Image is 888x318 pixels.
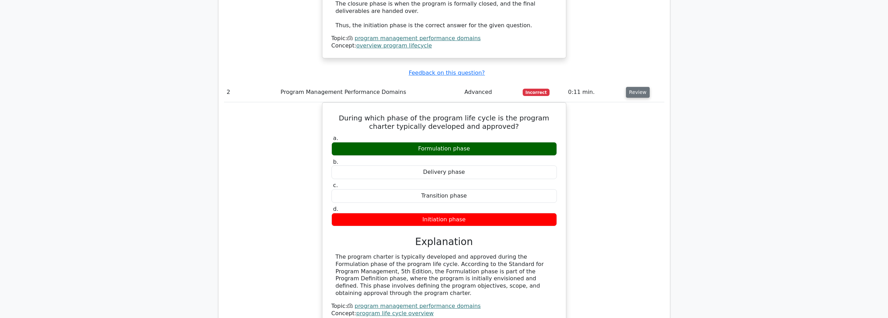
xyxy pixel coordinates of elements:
[565,82,623,102] td: 0:11 min.
[333,158,338,165] span: b.
[336,253,553,297] div: The program charter is typically developed and approved during the Formulation phase of the progr...
[331,142,557,156] div: Formulation phase
[626,87,650,98] button: Review
[331,310,557,317] div: Concept:
[333,182,338,188] span: c.
[331,303,557,310] div: Topic:
[224,82,278,102] td: 2
[278,82,462,102] td: Program Management Performance Domains
[356,42,432,49] a: overview program lifecycle
[462,82,520,102] td: Advanced
[356,310,434,317] a: program life cycle overview
[331,42,557,50] div: Concept:
[331,114,558,131] h5: During which phase of the program life cycle is the program charter typically developed and appro...
[355,35,480,42] a: program management performance domains
[523,89,550,96] span: Incorrect
[331,165,557,179] div: Delivery phase
[331,213,557,227] div: Initiation phase
[333,206,338,212] span: d.
[409,69,485,76] a: Feedback on this question?
[355,303,480,309] a: program management performance domains
[333,135,338,141] span: a.
[336,236,553,248] h3: Explanation
[331,35,557,42] div: Topic:
[331,189,557,203] div: Transition phase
